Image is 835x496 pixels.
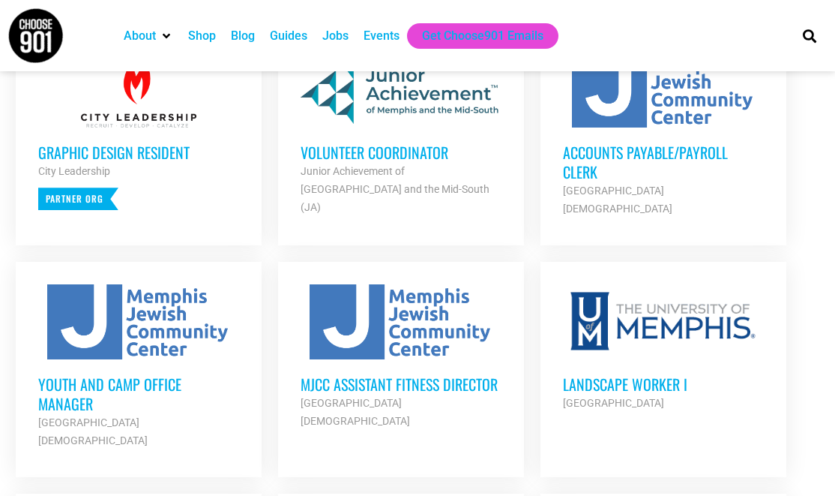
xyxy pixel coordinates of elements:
[301,397,410,427] strong: [GEOGRAPHIC_DATA][DEMOGRAPHIC_DATA]
[301,165,489,213] strong: Junior Achievement of [GEOGRAPHIC_DATA] and the Mid-South (JA)
[116,23,181,49] div: About
[563,185,672,215] strong: [GEOGRAPHIC_DATA][DEMOGRAPHIC_DATA]
[38,416,148,446] strong: [GEOGRAPHIC_DATA][DEMOGRAPHIC_DATA]
[270,27,307,45] a: Guides
[301,143,501,162] h3: Volunteer Coordinator
[38,374,239,413] h3: Youth and Camp Office Manager
[278,262,524,452] a: MJCC Assistant Fitness Director [GEOGRAPHIC_DATA][DEMOGRAPHIC_DATA]
[278,30,524,239] a: Volunteer Coordinator Junior Achievement of [GEOGRAPHIC_DATA] and the Mid-South (JA)
[364,27,400,45] a: Events
[422,27,543,45] a: Get Choose901 Emails
[563,143,764,182] h3: Accounts Payable/Payroll Clerk
[301,374,501,394] h3: MJCC Assistant Fitness Director
[798,23,822,48] div: Search
[116,23,780,49] nav: Main nav
[322,27,349,45] a: Jobs
[124,27,156,45] a: About
[38,165,110,177] strong: City Leadership
[563,374,764,394] h3: Landscape Worker I
[38,188,118,210] p: Partner Org
[231,27,255,45] a: Blog
[38,143,239,162] h3: Graphic Design Resident
[563,397,664,409] strong: [GEOGRAPHIC_DATA]
[16,30,262,233] a: Graphic Design Resident City Leadership Partner Org
[188,27,216,45] a: Shop
[540,30,786,240] a: Accounts Payable/Payroll Clerk [GEOGRAPHIC_DATA][DEMOGRAPHIC_DATA]
[540,262,786,434] a: Landscape Worker I [GEOGRAPHIC_DATA]
[16,262,262,472] a: Youth and Camp Office Manager [GEOGRAPHIC_DATA][DEMOGRAPHIC_DATA]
